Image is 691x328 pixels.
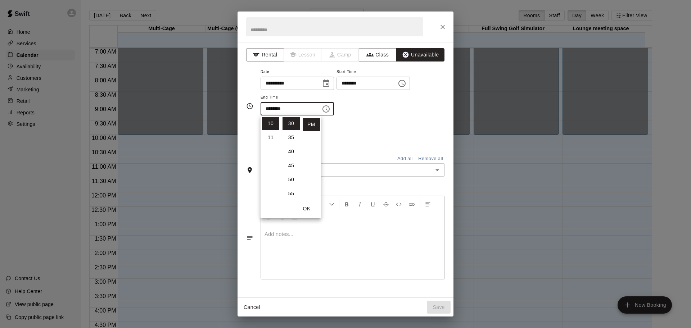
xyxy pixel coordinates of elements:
li: 11 hours [262,131,279,144]
span: Camps can only be created in the Services page [321,48,359,61]
button: Choose time, selected time is 10:30 PM [319,102,333,116]
button: Rental [246,48,284,61]
button: Unavailable [396,48,444,61]
button: Cancel [240,301,263,314]
span: Lessons must be created in the Services page first [284,48,322,61]
button: Format Underline [367,197,379,210]
button: Open [432,165,442,175]
ul: Select minutes [281,115,301,199]
svg: Timing [246,102,253,110]
button: Choose time, selected time is 7:00 PM [395,76,409,91]
li: 10 hours [262,117,279,130]
li: 40 minutes [283,145,300,158]
li: PM [303,118,320,131]
button: Add all [393,153,416,164]
button: Class [359,48,397,61]
li: 55 minutes [283,187,300,200]
li: 30 minutes [283,117,300,130]
button: Format Bold [341,197,353,210]
span: End Time [261,93,334,102]
svg: Rooms [246,167,253,174]
button: Format Strikethrough [380,197,392,210]
button: Insert Code [393,197,405,210]
ul: Select hours [261,115,281,199]
li: 50 minutes [283,173,300,186]
button: OK [295,202,318,215]
button: Close [436,20,449,33]
span: Notes [261,182,445,194]
button: Format Italics [354,197,366,210]
svg: Notes [246,234,253,241]
span: Date [261,67,334,77]
li: 45 minutes [283,159,300,172]
button: Remove all [416,153,445,164]
ul: Select meridiem [301,115,321,199]
button: Left Align [422,197,434,210]
span: Start Time [337,67,410,77]
li: 35 minutes [283,131,300,144]
button: Choose date, selected date is Sep 17, 2025 [319,76,333,91]
button: Insert Link [406,197,418,210]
